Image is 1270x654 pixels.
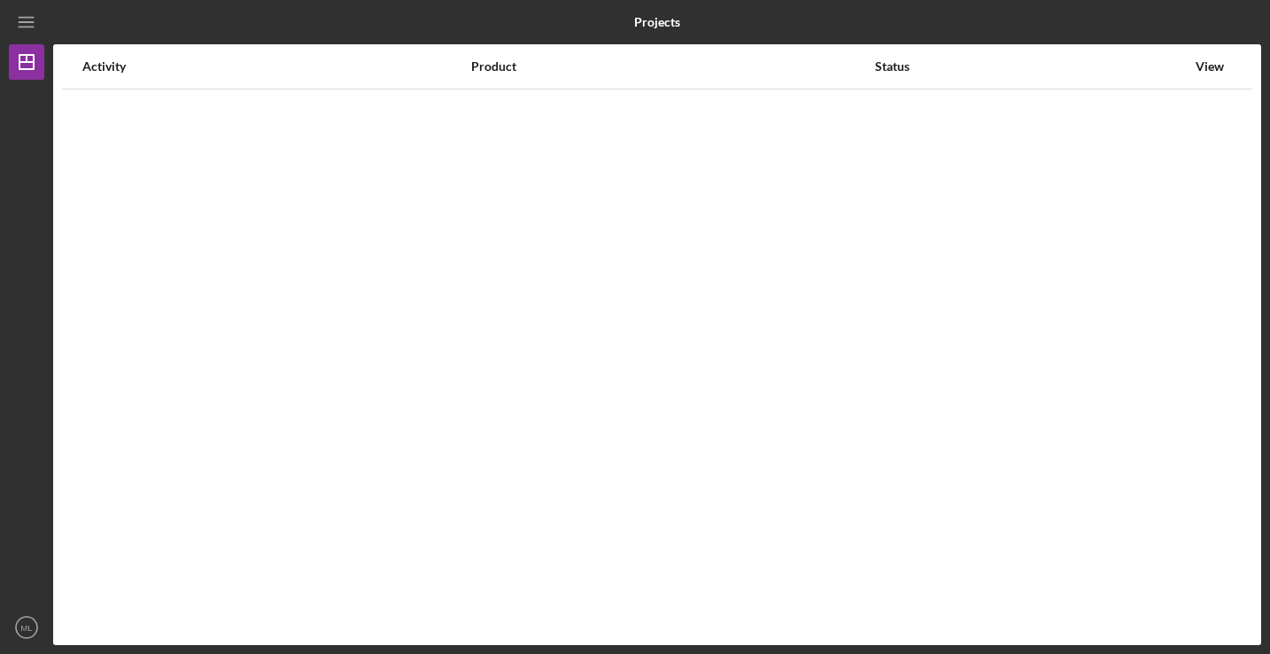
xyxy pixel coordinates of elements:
[1188,59,1232,74] div: View
[82,59,469,74] div: Activity
[9,610,44,645] button: ML
[634,15,680,29] b: Projects
[20,623,33,633] text: ML
[471,59,873,74] div: Product
[875,59,1186,74] div: Status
